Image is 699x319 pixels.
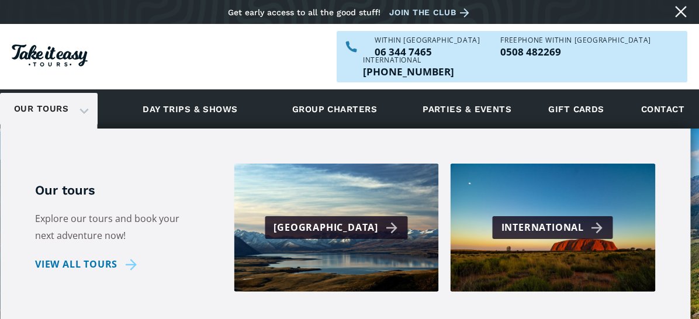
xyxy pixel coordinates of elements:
a: International [451,164,656,292]
h5: Our tours [35,182,199,199]
a: Parties & events [417,93,517,125]
a: Day trips & shows [128,93,252,125]
a: View all tours [35,256,141,273]
p: 06 344 7465 [375,47,480,57]
a: Group charters [278,93,392,125]
a: Contact [635,93,690,125]
a: Our tours [5,95,77,123]
p: Explore our tours and book your next adventure now! [35,210,199,244]
div: International [501,219,607,236]
a: Call us freephone within NZ on 0508482269 [500,47,650,57]
a: Close message [672,2,690,21]
p: [PHONE_NUMBER] [363,67,454,77]
div: International [363,57,454,64]
img: Take it easy Tours logo [12,44,88,67]
div: WITHIN [GEOGRAPHIC_DATA] [375,37,480,44]
div: [GEOGRAPHIC_DATA] [274,219,402,236]
a: Homepage [12,39,88,75]
a: [GEOGRAPHIC_DATA] [234,164,439,292]
a: Join the club [389,5,473,20]
a: Call us outside of NZ on +6463447465 [363,67,454,77]
div: Get early access to all the good stuff! [228,8,380,17]
div: Freephone WITHIN [GEOGRAPHIC_DATA] [500,37,650,44]
a: Call us within NZ on 063447465 [375,47,480,57]
p: 0508 482269 [500,47,650,57]
a: Gift cards [542,93,610,125]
